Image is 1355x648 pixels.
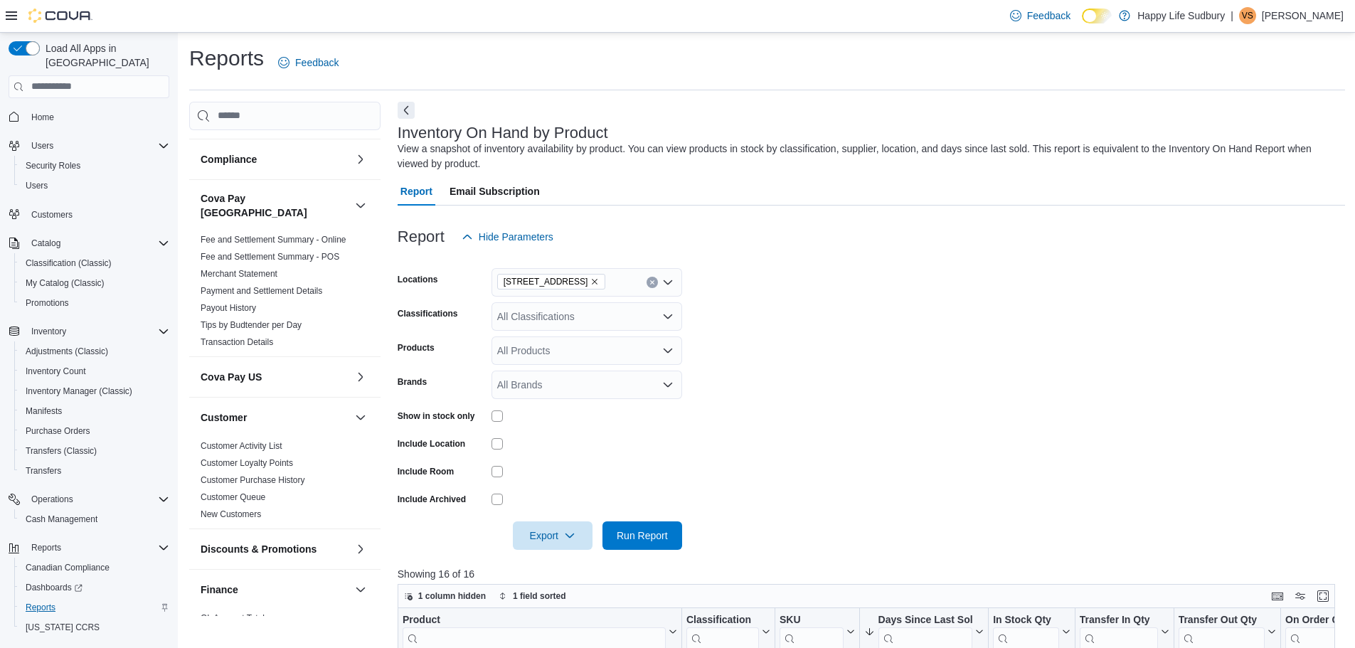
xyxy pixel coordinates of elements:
button: My Catalog (Classic) [14,273,175,293]
a: [US_STATE] CCRS [20,619,105,636]
label: Include Room [398,466,454,477]
span: Customer Queue [201,492,265,503]
button: Discounts & Promotions [352,541,369,558]
span: Reports [26,539,169,556]
a: Adjustments (Classic) [20,343,114,360]
span: Dark Mode [1082,23,1083,24]
a: Security Roles [20,157,86,174]
button: 1 column hidden [398,588,491,605]
div: Cova Pay [GEOGRAPHIC_DATA] [189,231,381,356]
span: Classification (Classic) [26,257,112,269]
h3: Customer [201,410,247,425]
p: Showing 16 of 16 [398,567,1345,581]
span: Transfers (Classic) [20,442,169,460]
span: Users [26,137,169,154]
button: Inventory [26,323,72,340]
a: Feedback [272,48,344,77]
div: Transfer Out Qty [1178,613,1264,627]
span: 1 field sorted [513,590,566,602]
span: GL Account Totals [201,612,269,624]
span: Transfers [26,465,61,477]
button: Catalog [26,235,66,252]
h3: Compliance [201,152,257,166]
button: Discounts & Promotions [201,542,349,556]
button: Enter fullscreen [1314,588,1332,605]
button: Reports [14,597,175,617]
a: Customer Purchase History [201,475,305,485]
a: Customers [26,206,78,223]
button: Classification (Classic) [14,253,175,273]
a: Classification (Classic) [20,255,117,272]
span: Inventory Count [26,366,86,377]
span: Users [31,140,53,152]
button: Open list of options [662,379,674,391]
span: Purchase Orders [20,423,169,440]
span: Home [26,108,169,126]
span: Inventory Count [20,363,169,380]
div: Transfer In Qty [1080,613,1158,627]
button: Finance [201,583,349,597]
span: [STREET_ADDRESS] [504,275,588,289]
div: Classification [686,613,759,627]
span: Users [20,177,169,194]
a: Transaction Details [201,337,273,347]
h3: Finance [201,583,238,597]
span: Classification (Classic) [20,255,169,272]
span: Dashboards [20,579,169,596]
button: Reports [3,538,175,558]
span: Operations [26,491,169,508]
a: Fee and Settlement Summary - Online [201,235,346,245]
span: Load All Apps in [GEOGRAPHIC_DATA] [40,41,169,70]
button: Users [26,137,59,154]
input: Dark Mode [1082,9,1112,23]
button: Cash Management [14,509,175,529]
a: Cash Management [20,511,103,528]
button: Inventory Manager (Classic) [14,381,175,401]
button: 1 field sorted [493,588,572,605]
button: Manifests [14,401,175,421]
span: Manifests [20,403,169,420]
a: Inventory Manager (Classic) [20,383,138,400]
span: Hide Parameters [479,230,553,244]
button: Compliance [201,152,349,166]
img: Cova [28,9,92,23]
a: Users [20,177,53,194]
a: GL Account Totals [201,613,269,623]
span: Cash Management [20,511,169,528]
button: Purchase Orders [14,421,175,441]
span: Adjustments (Classic) [26,346,108,357]
button: Clear input [647,277,658,288]
span: Reports [20,599,169,616]
span: Home [31,112,54,123]
button: Transfers (Classic) [14,441,175,461]
a: Canadian Compliance [20,559,115,576]
span: Reports [26,602,55,613]
button: Next [398,102,415,119]
button: Cova Pay US [352,368,369,386]
span: Transfers [20,462,169,479]
button: Remove 3045 Old Highway 69 Unit 2 from selection in this group [590,277,599,286]
span: Export [521,521,584,550]
button: Security Roles [14,156,175,176]
span: Customer Loyalty Points [201,457,293,469]
div: Product [403,613,666,627]
span: Email Subscription [450,177,540,206]
button: Promotions [14,293,175,313]
h3: Cova Pay US [201,370,262,384]
a: Manifests [20,403,68,420]
button: Adjustments (Classic) [14,341,175,361]
button: Users [14,176,175,196]
h3: Cova Pay [GEOGRAPHIC_DATA] [201,191,349,220]
div: Customer [189,437,381,529]
span: Operations [31,494,73,505]
div: In Stock Qty [993,613,1059,627]
span: Feedback [1027,9,1070,23]
button: Open list of options [662,277,674,288]
a: Payment and Settlement Details [201,286,322,296]
span: Canadian Compliance [26,562,110,573]
button: Run Report [602,521,682,550]
span: VS [1242,7,1253,24]
button: Keyboard shortcuts [1269,588,1286,605]
a: Dashboards [20,579,88,596]
div: Victoria Suotaila [1239,7,1256,24]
